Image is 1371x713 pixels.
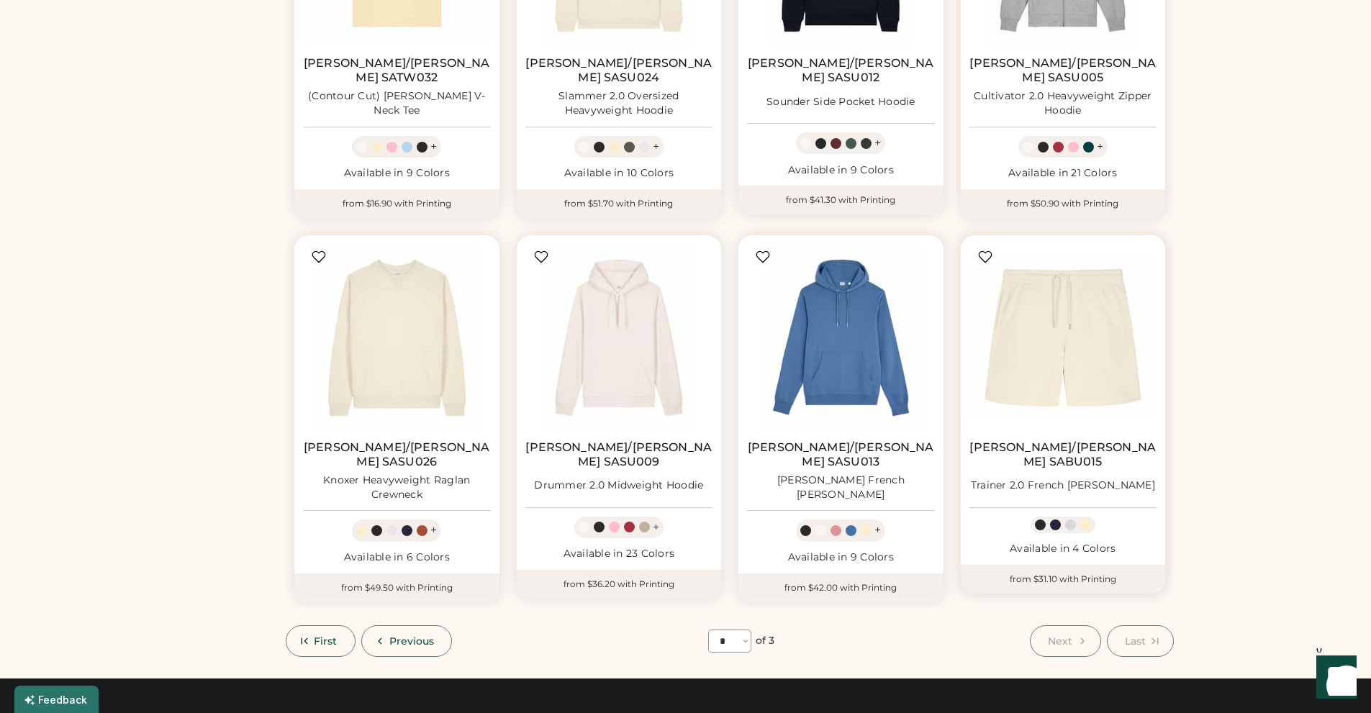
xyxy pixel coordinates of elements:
a: [PERSON_NAME]/[PERSON_NAME] SASU013 [747,440,935,469]
div: from $42.00 with Printing [738,573,944,602]
div: from $51.70 with Printing [517,189,722,218]
span: Previous [389,636,435,646]
img: Stanley/Stella SASU013 Archer French Terry Hoodie [747,244,935,432]
div: + [874,135,881,151]
a: [PERSON_NAME]/[PERSON_NAME] SABU015 [969,440,1157,469]
div: of 3 [756,634,774,648]
a: [PERSON_NAME]/[PERSON_NAME] SASU005 [969,56,1157,85]
div: Available in 9 Colors [747,163,935,178]
div: Available in 9 Colors [747,550,935,565]
span: Next [1048,636,1072,646]
img: Stanley/Stella SABU015 Trainer 2.0 French Terry Shorts [969,244,1157,432]
div: Available in 4 Colors [969,542,1157,556]
div: Available in 6 Colors [303,550,491,565]
div: + [1097,139,1103,155]
div: from $50.90 with Printing [961,189,1166,218]
a: [PERSON_NAME]/[PERSON_NAME] SASU009 [525,440,713,469]
div: + [653,139,659,155]
div: from $16.90 with Printing [294,189,499,218]
div: from $41.30 with Printing [738,186,944,214]
div: from $49.50 with Printing [294,573,499,602]
div: (Contour Cut) [PERSON_NAME] V-Neck Tee [303,89,491,118]
div: from $36.20 with Printing [517,570,722,599]
button: Next [1030,625,1100,657]
div: Available in 10 Colors [525,166,713,181]
div: + [653,519,659,535]
div: + [874,522,881,538]
div: Available in 9 Colors [303,166,491,181]
div: Knoxer Heavyweight Raglan Crewneck [303,473,491,502]
a: [PERSON_NAME]/[PERSON_NAME] SATW032 [303,56,491,85]
button: Last [1107,625,1174,657]
div: + [430,522,437,538]
div: Available in 21 Colors [969,166,1157,181]
div: Slammer 2.0 Oversized Heavyweight Hoodie [525,89,713,118]
a: [PERSON_NAME]/[PERSON_NAME] SASU012 [747,56,935,85]
div: Sounder Side Pocket Hoodie [766,95,915,109]
iframe: Front Chat [1303,648,1365,710]
img: Stanley/Stella SASU026 Knoxer Heavyweight Raglan Crewneck [303,244,491,432]
div: Available in 23 Colors [525,547,713,561]
button: First [286,625,356,657]
button: Previous [361,625,453,657]
span: Last [1125,636,1146,646]
div: from $31.10 with Printing [961,565,1166,594]
a: [PERSON_NAME]/[PERSON_NAME] SASU024 [525,56,713,85]
div: [PERSON_NAME] French [PERSON_NAME] [747,473,935,502]
span: First [314,636,338,646]
div: + [430,139,437,155]
div: Trainer 2.0 French [PERSON_NAME] [971,478,1155,493]
div: Cultivator 2.0 Heavyweight Zipper Hoodie [969,89,1157,118]
img: Stanley/Stella SASU009 Drummer 2.0 Midweight Hoodie [525,244,713,432]
a: [PERSON_NAME]/[PERSON_NAME] SASU026 [303,440,491,469]
div: Drummer 2.0 Midweight Hoodie [534,478,703,493]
